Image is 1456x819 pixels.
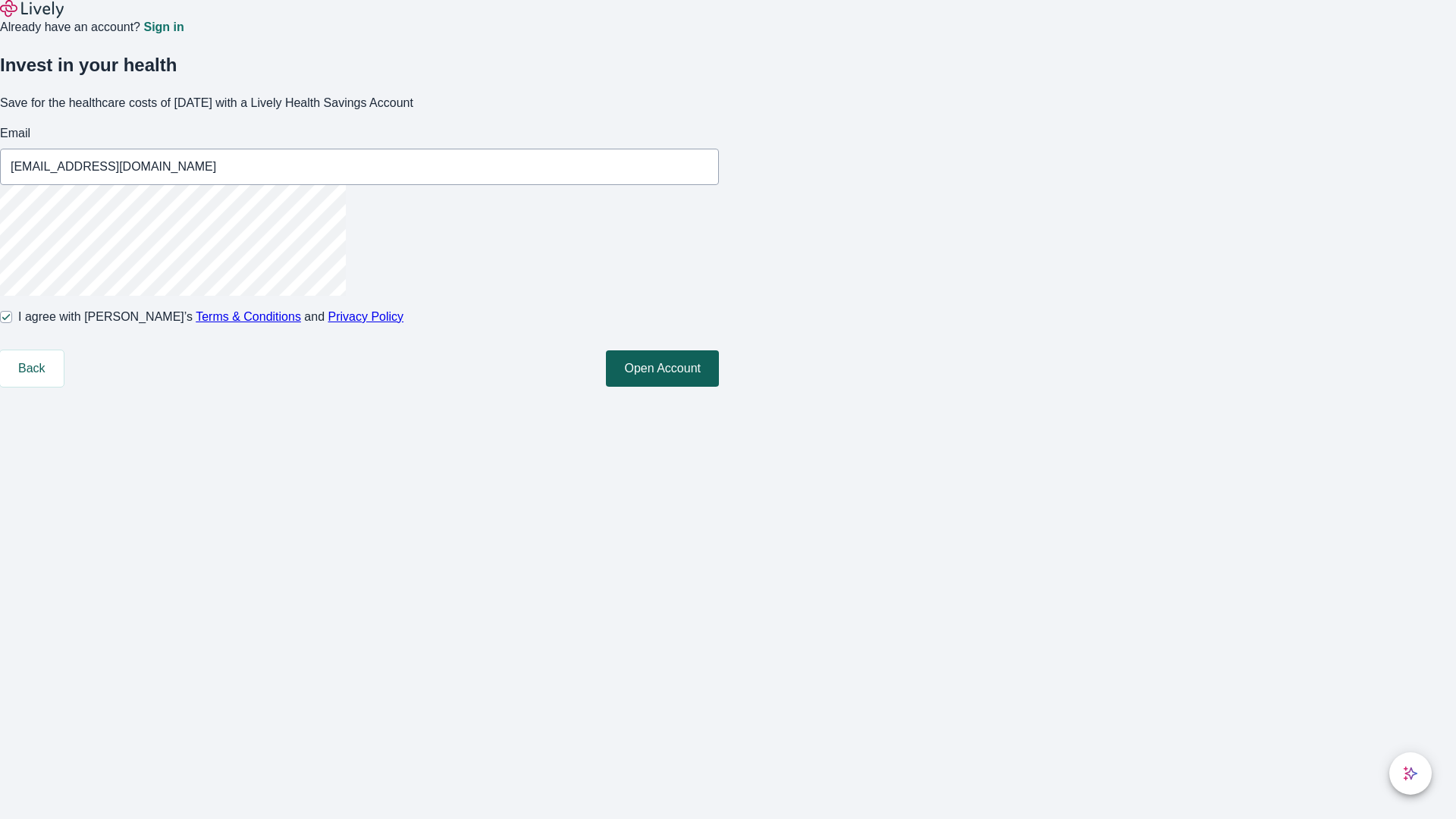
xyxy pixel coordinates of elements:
button: Open Account [606,350,719,387]
a: Privacy Policy [328,310,404,323]
span: I agree with [PERSON_NAME]’s and [18,308,403,326]
svg: Lively AI Assistant [1403,766,1418,781]
a: Sign in [143,21,184,33]
a: Terms & Conditions [196,310,301,323]
button: chat [1389,752,1432,795]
